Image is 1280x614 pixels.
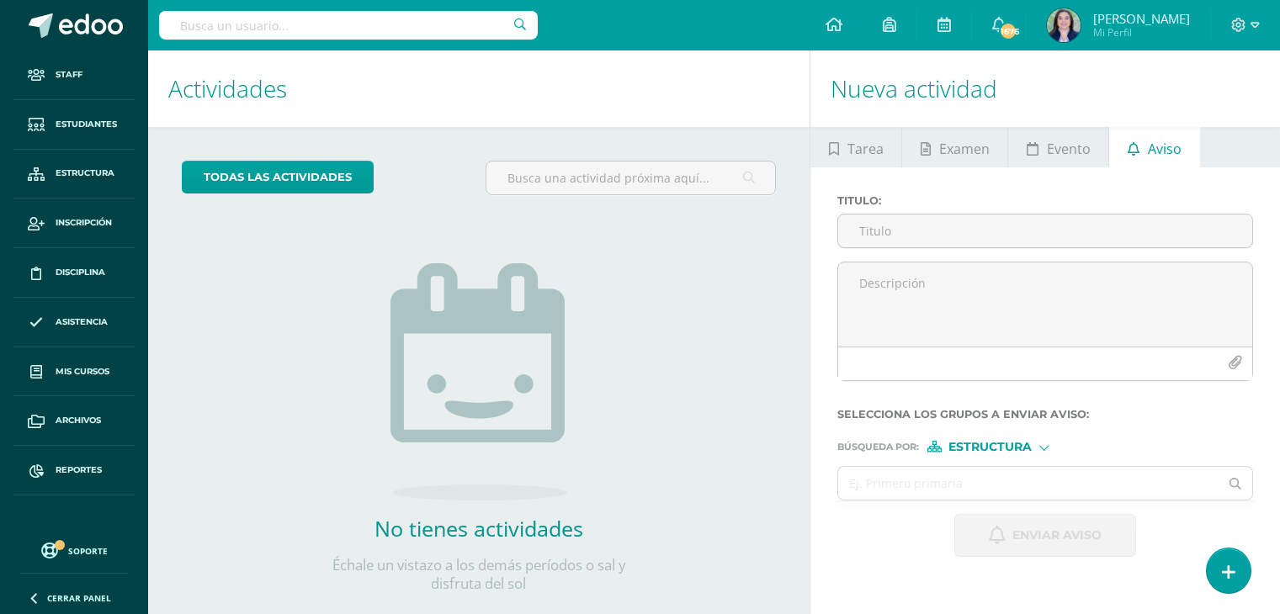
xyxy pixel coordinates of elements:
[847,129,884,169] span: Tarea
[837,442,919,452] span: Búsqueda por :
[56,315,108,329] span: Asistencia
[1148,129,1182,169] span: Aviso
[837,408,1253,421] label: Selecciona los grupos a enviar aviso :
[13,396,135,446] a: Archivos
[56,167,114,180] span: Estructura
[390,263,567,500] img: no_activities.png
[810,127,901,167] a: Tarea
[831,50,1260,127] h1: Nueva actividad
[999,22,1017,40] span: 1676
[1109,127,1199,167] a: Aviso
[47,592,111,604] span: Cerrar panel
[954,514,1136,557] button: Enviar aviso
[13,248,135,298] a: Disciplina
[168,50,789,127] h1: Actividades
[1093,10,1190,27] span: [PERSON_NAME]
[1047,8,1081,42] img: 5906865b528be9ca3f0fa4c27820edfe.png
[56,414,101,427] span: Archivos
[1047,129,1091,169] span: Evento
[1008,127,1108,167] a: Evento
[939,129,990,169] span: Examen
[13,446,135,495] a: Reportes
[927,441,1054,453] div: [object Object]
[902,127,1007,167] a: Examen
[56,216,112,230] span: Inscripción
[13,50,135,100] a: Staff
[13,298,135,347] a: Asistencia
[56,118,117,131] span: Estudiantes
[13,150,135,199] a: Estructura
[56,365,109,378] span: Mis cursos
[838,214,1252,247] input: Titulo
[159,11,538,40] input: Busca un usuario...
[1012,515,1102,556] span: Enviar aviso
[948,442,1032,452] span: Estructura
[311,514,647,543] h2: No tienes actividades
[13,347,135,397] a: Mis cursos
[13,198,135,248] a: Inscripción
[486,161,775,194] input: Busca una actividad próxima aquí...
[1093,25,1190,40] span: Mi Perfil
[56,463,102,477] span: Reportes
[20,538,128,561] a: Soporte
[182,161,374,193] a: todas las Actividades
[311,556,647,593] p: Échale un vistazo a los demás períodos o sal y disfruta del sol
[68,545,108,557] span: Soporte
[13,100,135,150] a: Estudiantes
[56,68,82,82] span: Staff
[56,266,105,279] span: Disciplina
[837,194,1253,207] label: Titulo :
[838,467,1219,500] input: Ej. Primero primaria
